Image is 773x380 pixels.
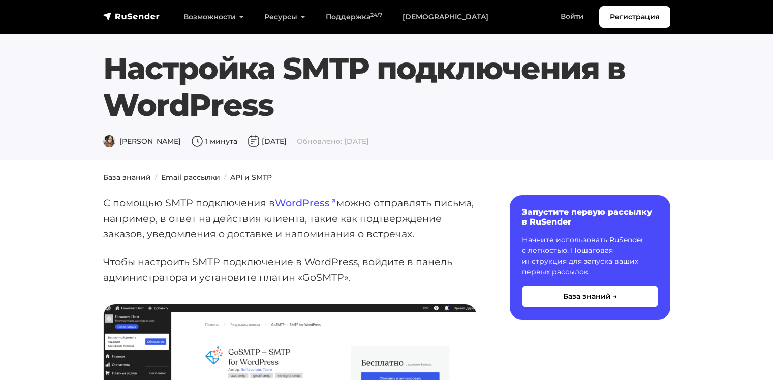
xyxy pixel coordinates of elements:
[103,137,181,146] span: [PERSON_NAME]
[522,235,658,277] p: Начните использовать RuSender с легкостью. Пошаговая инструкция для запуска ваших первых рассылок.
[103,195,477,242] p: С помощью SMTP подключения в можно отправлять письма, например, в ответ на действия клиента, таки...
[297,137,369,146] span: Обновлено: [DATE]
[522,207,658,227] h6: Запустите первую рассылку в RuSender
[97,172,676,183] nav: breadcrumb
[275,197,336,209] a: WordPress
[316,7,392,27] a: Поддержка24/7
[191,137,237,146] span: 1 минута
[103,11,160,21] img: RuSender
[254,7,316,27] a: Ресурсы
[510,195,670,320] a: Запустите первую рассылку в RuSender Начните использовать RuSender с легкостью. Пошаговая инструк...
[392,7,499,27] a: [DEMOGRAPHIC_DATA]
[370,12,382,18] sup: 24/7
[550,6,594,27] a: Войти
[248,135,260,147] img: Дата публикации
[103,50,670,123] h1: Настройка SMTP подключения в WordPress
[230,173,272,182] a: API и SMTP
[522,286,658,307] button: База знаний →
[103,254,477,285] p: Чтобы настроить SMTP подключение в WordPress, войдите в панель администратора и установите плагин...
[248,137,287,146] span: [DATE]
[599,6,670,28] a: Регистрация
[103,173,151,182] a: База знаний
[191,135,203,147] img: Время чтения
[161,173,220,182] a: Email рассылки
[173,7,254,27] a: Возможности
